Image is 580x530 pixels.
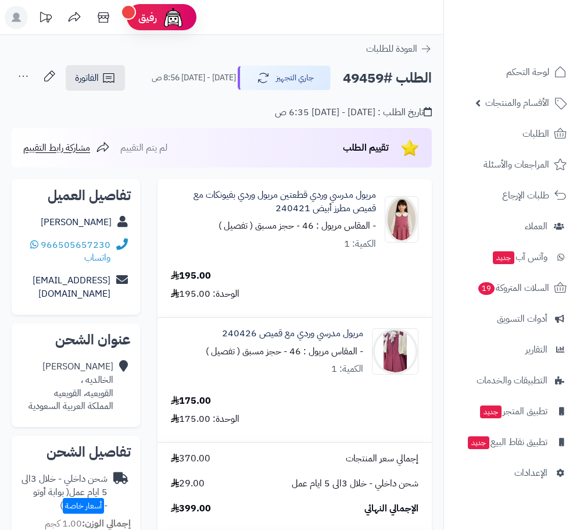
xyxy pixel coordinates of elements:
[343,141,389,155] span: تقييم الطلب
[171,477,205,490] span: 29.00
[451,305,573,333] a: أدوات التسويق
[385,196,418,243] img: 1752852067-1000412619-90x90.jpg
[66,65,125,91] a: الفاتورة
[451,120,573,148] a: الطلبات
[451,151,573,179] a: المراجعات والأسئلة
[33,485,108,513] span: ( بوابة أوتو - )
[171,412,239,426] div: الوحدة: 175.00
[477,372,547,389] span: التطبيقات والخدمات
[171,452,210,465] span: 370.00
[484,156,549,173] span: المراجعات والأسئلة
[41,238,110,252] a: 966505657230
[171,394,211,408] div: 175.00
[497,311,547,327] span: أدوات التسويق
[366,42,432,56] a: العودة للطلبات
[30,238,110,265] a: واتساب
[23,141,110,155] a: مشاركة رابط التقييم
[451,182,573,209] a: طلبات الإرجاع
[451,58,573,86] a: لوحة التحكم
[451,428,573,456] a: تطبيق نقاط البيعجديد
[275,106,432,119] div: تاريخ الطلب : [DATE] - [DATE] 6:35 ص
[344,237,376,251] div: الكمية: 1
[346,452,418,465] span: إجمالي سعر المنتجات
[21,188,131,202] h2: تفاصيل العميل
[222,327,363,340] a: مريول مدرسي وردي مع قميص 240426
[451,459,573,487] a: الإعدادات
[171,269,211,283] div: 195.00
[63,498,104,514] span: أسعار خاصة
[502,187,549,204] span: طلبات الإرجاع
[451,274,573,302] a: السلات المتروكة19
[152,72,236,84] small: [DATE] - [DATE] 8:56 ص
[468,436,489,449] span: جديد
[366,42,417,56] span: العودة للطلبات
[331,362,363,376] div: الكمية: 1
[480,405,502,418] span: جديد
[514,465,547,481] span: الإعدادات
[451,397,573,425] a: تطبيق المتجرجديد
[451,367,573,394] a: التطبيقات والخدمات
[493,251,514,264] span: جديد
[171,188,376,215] a: مريول مدرسي وردي قطعتين مريول وردي بفيونكات مع قميص مطرز أبيض 240421
[21,333,131,347] h2: عنوان الشحن
[238,66,331,90] button: جاري التجهيز
[28,360,113,413] div: [PERSON_NAME] الخالديه ، القويعيه، القويعيه المملكة العربية السعودية
[23,141,90,155] span: مشاركة رابط التقييم
[33,273,110,301] a: [EMAIL_ADDRESS][DOMAIN_NAME]
[477,280,549,296] span: السلات المتروكة
[171,287,239,301] div: الوحدة: 195.00
[292,477,418,490] span: شحن داخلي - خلال 3الى 5 ايام عمل
[162,6,185,29] img: ai-face.png
[120,141,167,155] span: لم يتم التقييم
[501,9,569,33] img: logo-2.png
[525,342,547,358] span: التقارير
[138,10,157,24] span: رفيق
[451,243,573,271] a: وآتس آبجديد
[206,344,363,358] small: - المقاس مريول : 46 - حجز مسبق ( تفصيل )
[492,249,547,265] span: وآتس آب
[373,328,418,375] img: 1755012928-1000458341-90x90.jpg
[219,219,376,233] small: - المقاس مريول : 46 - حجز مسبق ( تفصيل )
[451,336,573,364] a: التقارير
[21,445,131,459] h2: تفاصيل الشحن
[343,66,432,90] h2: الطلب #49459
[171,502,211,515] span: 399.00
[478,282,495,295] span: 19
[31,6,60,32] a: تحديثات المنصة
[485,95,549,111] span: الأقسام والمنتجات
[506,64,549,80] span: لوحة التحكم
[75,71,99,85] span: الفاتورة
[479,403,547,419] span: تطبيق المتجر
[522,126,549,142] span: الطلبات
[364,502,418,515] span: الإجمالي النهائي
[41,215,112,229] a: [PERSON_NAME]
[21,472,108,513] div: شحن داخلي - خلال 3الى 5 ايام عمل
[451,212,573,240] a: العملاء
[467,434,547,450] span: تطبيق نقاط البيع
[525,218,547,234] span: العملاء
